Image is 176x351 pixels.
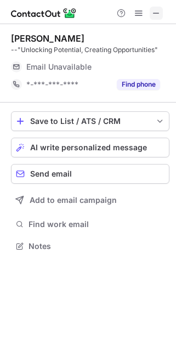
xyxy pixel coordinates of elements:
div: [PERSON_NAME] [11,33,84,44]
button: Reveal Button [117,79,160,90]
span: Notes [29,241,165,251]
button: Add to email campaign [11,190,169,210]
span: AI write personalized message [30,143,147,152]
span: Find work email [29,219,165,229]
button: Send email [11,164,169,184]
img: ContactOut v5.3.10 [11,7,77,20]
button: save-profile-one-click [11,111,169,131]
button: Find work email [11,217,169,232]
div: --"Unlocking Potential, Creating Opportunities" [11,45,169,55]
span: Email Unavailable [26,62,92,72]
button: AI write personalized message [11,138,169,157]
button: Notes [11,239,169,254]
div: Save to List / ATS / CRM [30,117,150,126]
span: Add to email campaign [30,196,117,205]
span: Send email [30,169,72,178]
